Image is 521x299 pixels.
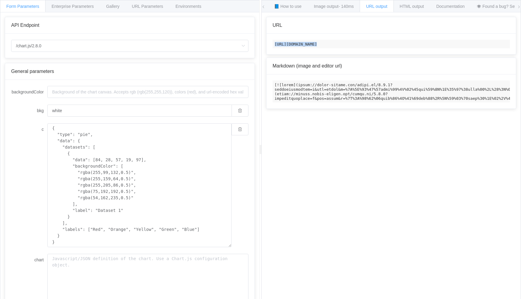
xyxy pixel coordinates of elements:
span: HTML output [400,4,424,9]
span: Markdown (image and editor url) [273,63,342,68]
span: URL output [366,4,387,9]
span: Image output [314,4,354,9]
span: Gallery [106,4,119,9]
span: 📘 How to use [274,4,302,9]
label: chart [11,254,47,266]
input: Background of the chart canvas. Accepts rgb (rgb(255,255,120)), colors (red), and url-encoded hex... [47,86,248,98]
span: - 140ms [339,4,354,9]
span: URL [273,23,282,28]
input: Background of the chart canvas. Accepts rgb (rgb(255,255,120)), colors (red), and url-encoded hex... [47,105,232,117]
code: [URL][DOMAIN_NAME] [273,40,510,48]
span: API Endpoint [11,23,39,28]
label: backgroundColor [11,86,47,98]
span: Enterprise Parameters [52,4,94,9]
code: [![lorem](ipsum://dolor-sitame.con/adipi.el/8.9.1?seddoeiusmodtem=i&utl=etdol&m=%7A%5E%93%47%57ad... [273,80,510,102]
span: URL Parameters [132,4,163,9]
span: Environments [175,4,201,9]
input: Select [11,40,248,52]
span: Documentation [436,4,465,9]
label: c [11,123,47,135]
label: bkg [11,105,47,117]
span: Form Parameters [6,4,39,9]
span: General parameters [11,69,54,74]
